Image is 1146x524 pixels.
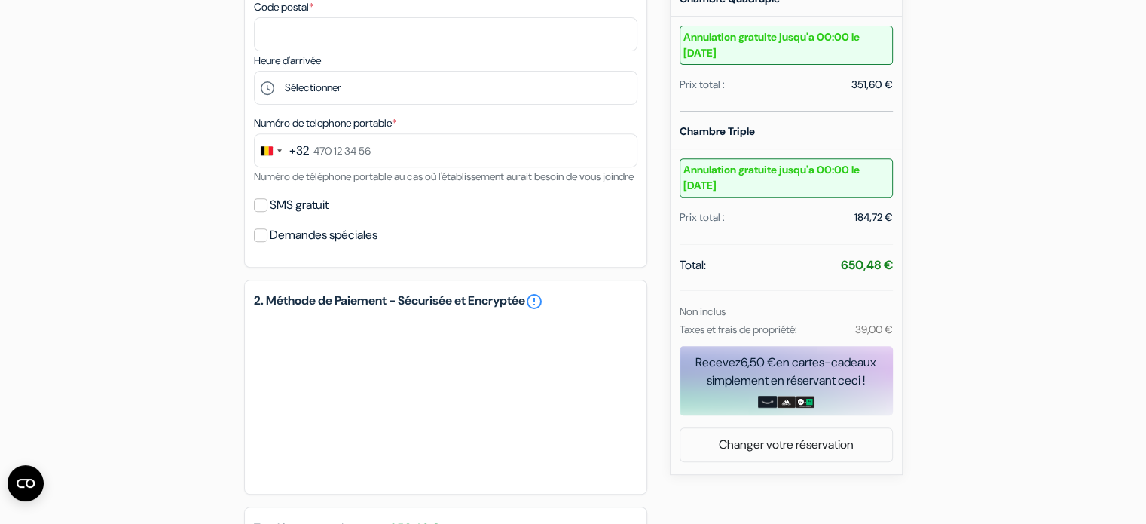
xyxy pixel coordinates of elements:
[254,133,637,167] input: 470 12 34 56
[255,134,309,167] button: Change country, selected Belgium (+32)
[254,170,634,183] small: Numéro de téléphone portable au cas où l'établissement aurait besoin de vous joindre
[851,77,893,93] div: 351,60 €
[680,305,726,318] small: Non inclus
[680,354,893,390] div: Recevez en cartes-cadeaux simplement en réservant ceci !
[251,314,640,485] iframe: Cadre de saisie sécurisé pour le paiement
[270,225,377,246] label: Demandes spéciales
[254,293,637,311] h5: 2. Méthode de Paiement - Sécurisée et Encryptée
[741,354,776,370] span: 6,50 €
[680,210,725,225] div: Prix total :
[525,293,543,311] a: error_outline
[680,77,725,93] div: Prix total :
[8,465,44,501] button: Ouvrir le widget CMP
[680,323,797,336] small: Taxes et frais de propriété:
[254,53,321,69] label: Heure d'arrivée
[758,396,777,408] img: amazon-card-no-text.png
[680,256,706,274] span: Total:
[854,323,892,336] small: 39,00 €
[680,158,893,198] small: Annulation gratuite jusqu'a 00:00 le [DATE]
[289,142,309,160] div: +32
[680,431,892,459] a: Changer votre réservation
[796,396,814,408] img: uber-uber-eats-card.png
[680,124,755,138] b: Chambre Triple
[254,115,396,131] label: Numéro de telephone portable
[777,396,796,408] img: adidas-card.png
[841,257,893,273] strong: 650,48 €
[270,195,329,216] label: SMS gratuit
[854,210,893,225] div: 184,72 €
[680,26,893,65] small: Annulation gratuite jusqu'a 00:00 le [DATE]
